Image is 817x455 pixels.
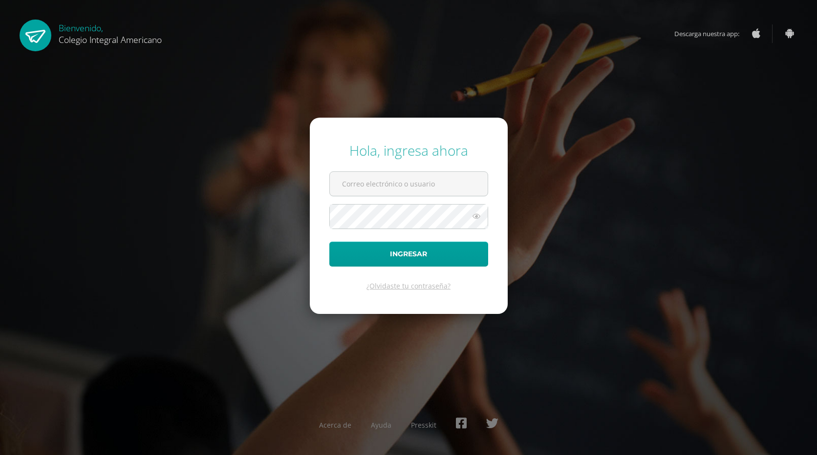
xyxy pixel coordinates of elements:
a: Presskit [411,420,436,430]
a: Ayuda [371,420,391,430]
a: Acerca de [319,420,351,430]
a: ¿Olvidaste tu contraseña? [366,281,451,290]
span: Colegio Integral Americano [59,34,162,45]
input: Correo electrónico o usuario [330,172,488,196]
button: Ingresar [329,242,488,267]
div: Hola, ingresa ahora [329,141,488,160]
div: Bienvenido, [59,20,162,45]
span: Descarga nuestra app: [674,24,749,43]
